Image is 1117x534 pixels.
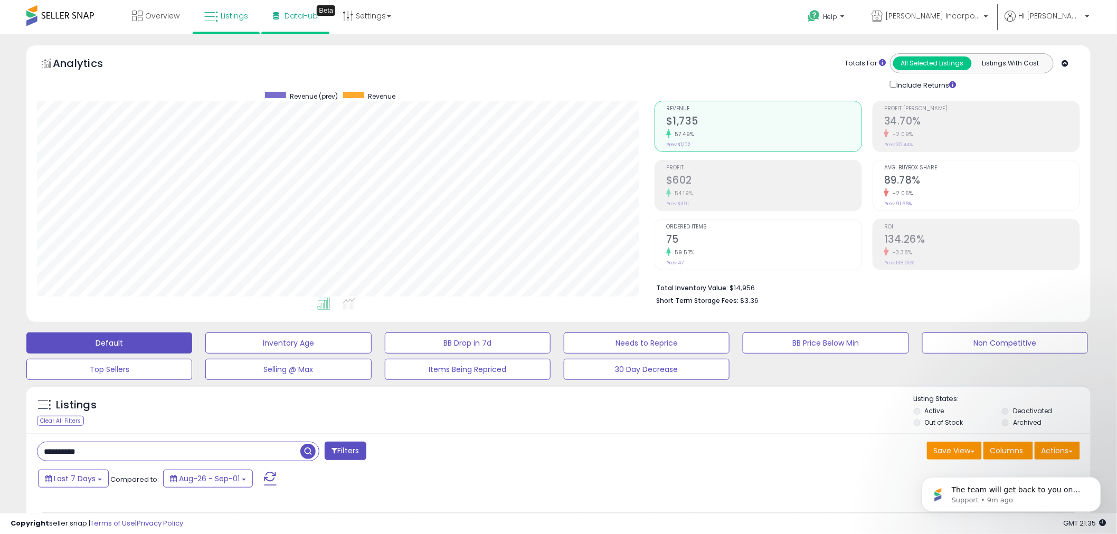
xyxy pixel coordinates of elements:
[884,201,912,207] small: Prev: 91.66%
[666,165,862,171] span: Profit
[205,332,371,354] button: Inventory Age
[205,359,371,380] button: Selling @ Max
[11,519,183,529] div: seller snap | |
[990,445,1024,456] span: Columns
[666,141,690,148] small: Prev: $1,102
[137,518,183,528] a: Privacy Policy
[163,470,253,488] button: Aug-26 - Sep-01
[37,416,84,426] div: Clear All Filters
[666,224,862,230] span: Ordered Items
[884,233,1080,247] h2: 134.26%
[743,332,908,354] button: BB Price Below Min
[656,283,728,292] b: Total Inventory Value:
[666,233,862,247] h2: 75
[656,281,1072,293] li: $14,956
[317,5,335,16] div: Tooltip anchor
[740,295,759,306] span: $3.36
[671,189,693,197] small: 54.19%
[884,106,1080,112] span: Profit [PERSON_NAME]
[886,11,981,21] span: [PERSON_NAME] Incorporated
[884,165,1080,171] span: Avg. Buybox Share
[925,418,963,427] label: Out of Stock
[385,359,551,380] button: Items Being Repriced
[666,201,689,207] small: Prev: $391
[38,470,109,488] button: Last 7 Days
[671,130,694,138] small: 57.49%
[285,11,318,21] span: DataHub
[145,11,179,21] span: Overview
[845,59,886,69] div: Totals For
[53,56,124,73] h5: Analytics
[884,224,1080,230] span: ROI
[656,296,739,305] b: Short Term Storage Fees:
[368,92,395,101] span: Revenue
[11,518,49,528] strong: Copyright
[799,2,855,34] a: Help
[671,249,695,256] small: 59.57%
[110,474,159,484] span: Compared to:
[1019,11,1082,21] span: Hi [PERSON_NAME]
[893,56,972,70] button: All Selected Listings
[889,189,913,197] small: -2.05%
[884,174,1080,188] h2: 89.78%
[823,12,837,21] span: Help
[666,106,862,112] span: Revenue
[56,398,97,413] h5: Listings
[983,442,1033,460] button: Columns
[882,79,969,90] div: Include Returns
[927,442,982,460] button: Save View
[889,130,913,138] small: -2.09%
[922,332,1088,354] button: Non Competitive
[971,56,1050,70] button: Listings With Cost
[26,332,192,354] button: Default
[884,260,914,266] small: Prev: 138.95%
[1013,406,1053,415] label: Deactivated
[666,115,862,129] h2: $1,735
[807,9,820,23] i: Get Help
[884,115,1080,129] h2: 34.70%
[385,332,551,354] button: BB Drop in 7d
[666,174,862,188] h2: $602
[290,92,338,101] span: Revenue (prev)
[325,442,366,460] button: Filters
[884,141,913,148] small: Prev: 35.44%
[906,455,1117,529] iframe: Intercom notifications message
[54,473,96,484] span: Last 7 Days
[1005,11,1090,34] a: Hi [PERSON_NAME]
[90,518,135,528] a: Terms of Use
[564,359,730,380] button: 30 Day Decrease
[914,394,1091,404] p: Listing States:
[26,359,192,380] button: Top Sellers
[925,406,944,415] label: Active
[564,332,730,354] button: Needs to Reprice
[1013,418,1042,427] label: Archived
[1035,442,1080,460] button: Actions
[666,260,684,266] small: Prev: 47
[221,11,248,21] span: Listings
[179,473,240,484] span: Aug-26 - Sep-01
[889,249,912,256] small: -3.38%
